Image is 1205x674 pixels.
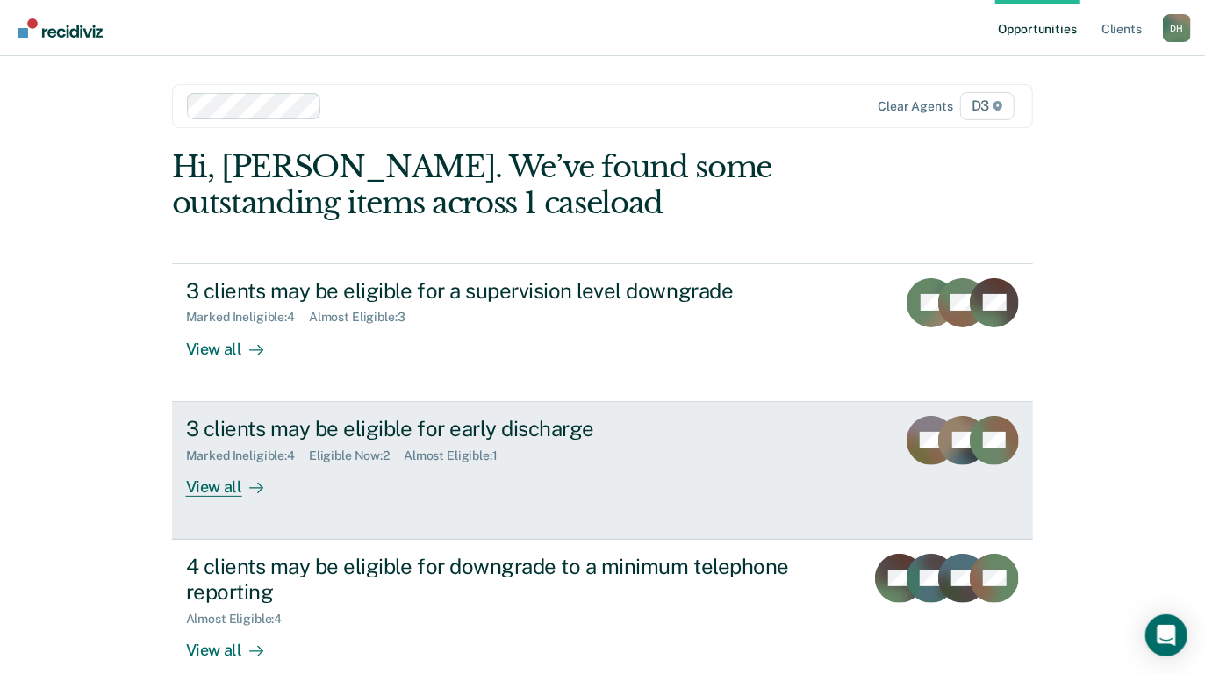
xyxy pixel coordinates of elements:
[186,278,802,304] div: 3 clients may be eligible for a supervision level downgrade
[186,554,802,605] div: 4 clients may be eligible for downgrade to a minimum telephone reporting
[1145,614,1187,656] div: Open Intercom Messenger
[960,92,1015,120] span: D3
[1163,14,1191,42] div: D H
[186,310,309,325] div: Marked Ineligible : 4
[186,462,284,497] div: View all
[186,612,297,627] div: Almost Eligible : 4
[172,263,1034,402] a: 3 clients may be eligible for a supervision level downgradeMarked Ineligible:4Almost Eligible:3Vi...
[1163,14,1191,42] button: Profile dropdown button
[309,310,420,325] div: Almost Eligible : 3
[186,325,284,359] div: View all
[878,99,952,114] div: Clear agents
[172,149,861,221] div: Hi, [PERSON_NAME]. We’ve found some outstanding items across 1 caseload
[186,416,802,441] div: 3 clients may be eligible for early discharge
[186,448,309,463] div: Marked Ineligible : 4
[309,448,404,463] div: Eligible Now : 2
[186,626,284,660] div: View all
[18,18,103,38] img: Recidiviz
[172,402,1034,540] a: 3 clients may be eligible for early dischargeMarked Ineligible:4Eligible Now:2Almost Eligible:1Vi...
[404,448,512,463] div: Almost Eligible : 1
